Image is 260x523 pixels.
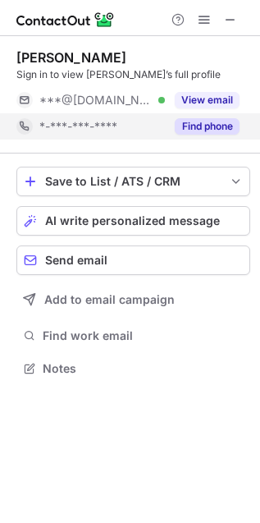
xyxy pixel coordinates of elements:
[45,175,221,188] div: Save to List / ATS / CRM
[16,245,250,275] button: Send email
[16,285,250,314] button: Add to email campaign
[16,67,250,82] div: Sign in to view [PERSON_NAME]’s full profile
[45,214,220,227] span: AI write personalized message
[43,328,244,343] span: Find work email
[44,293,175,306] span: Add to email campaign
[43,361,244,376] span: Notes
[16,206,250,236] button: AI write personalized message
[16,49,126,66] div: [PERSON_NAME]
[16,357,250,380] button: Notes
[45,254,107,267] span: Send email
[39,93,153,108] span: ***@[DOMAIN_NAME]
[16,10,115,30] img: ContactOut v5.3.10
[175,118,239,135] button: Reveal Button
[16,167,250,196] button: save-profile-one-click
[16,324,250,347] button: Find work email
[175,92,239,108] button: Reveal Button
